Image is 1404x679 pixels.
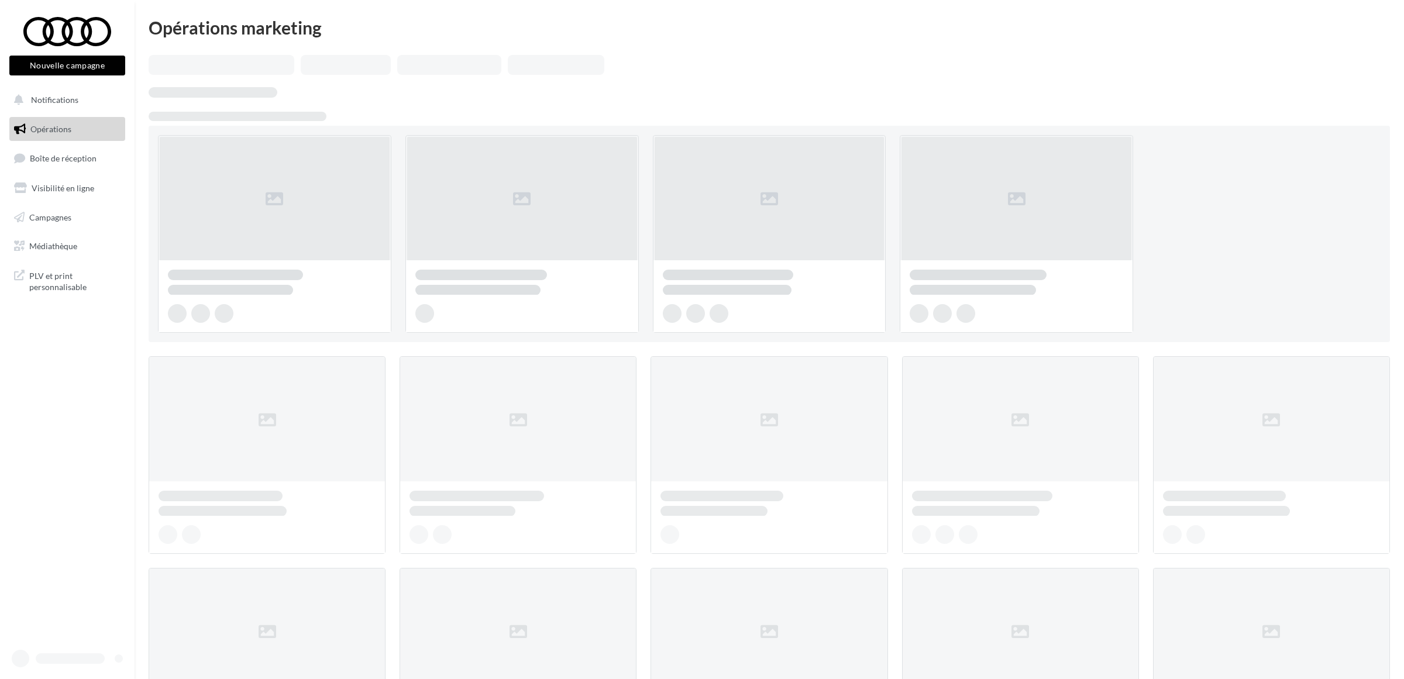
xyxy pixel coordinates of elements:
[7,146,128,171] a: Boîte de réception
[7,176,128,201] a: Visibilité en ligne
[29,212,71,222] span: Campagnes
[31,95,78,105] span: Notifications
[149,19,1390,36] div: Opérations marketing
[32,183,94,193] span: Visibilité en ligne
[7,117,128,142] a: Opérations
[29,268,121,293] span: PLV et print personnalisable
[29,241,77,251] span: Médiathèque
[7,263,128,298] a: PLV et print personnalisable
[30,124,71,134] span: Opérations
[7,88,123,112] button: Notifications
[30,153,97,163] span: Boîte de réception
[7,205,128,230] a: Campagnes
[7,234,128,258] a: Médiathèque
[9,56,125,75] button: Nouvelle campagne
